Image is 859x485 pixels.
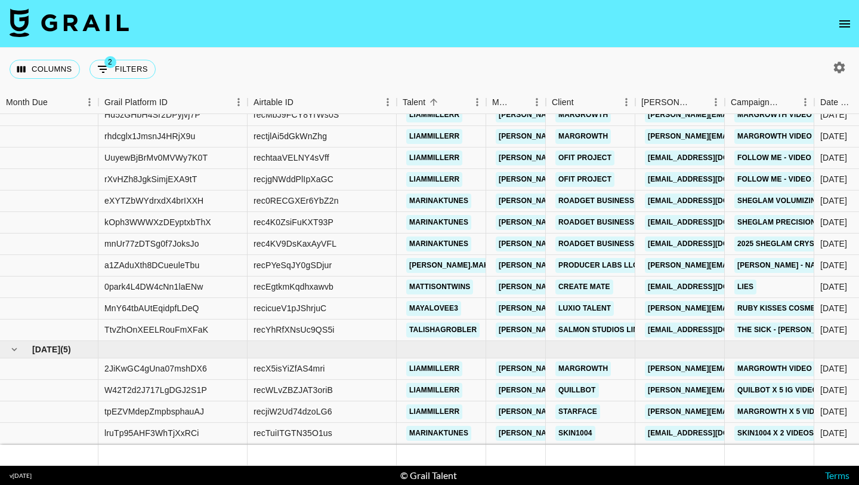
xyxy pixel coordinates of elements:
[731,91,780,114] div: Campaign (Type)
[645,361,839,376] a: [PERSON_NAME][EMAIL_ADDRESS][DOMAIN_NAME]
[496,301,690,316] a: [PERSON_NAME][EMAIL_ADDRESS][DOMAIN_NAME]
[406,151,462,165] a: liammillerr
[104,259,199,271] div: a1ZAduXth8DCueuleTbu
[254,324,335,336] div: recYhRfXNsUc9QS5i
[820,302,847,314] div: 7/30/2025
[645,383,839,398] a: [PERSON_NAME][EMAIL_ADDRESS][DOMAIN_NAME]
[89,60,156,79] button: Show filters
[645,237,778,251] a: [EMAIL_ADDRESS][DOMAIN_NAME]
[496,108,690,122] a: [PERSON_NAME][EMAIL_ADDRESS][DOMAIN_NAME]
[574,94,591,110] button: Sort
[496,237,690,251] a: [PERSON_NAME][EMAIL_ADDRESS][DOMAIN_NAME]
[820,109,847,121] div: 8/1/2025
[645,194,778,208] a: [EMAIL_ADDRESS][DOMAIN_NAME]
[254,173,333,185] div: recjgNWddPlIpXaGC
[725,91,814,114] div: Campaign (Type)
[820,384,847,396] div: 2/10/2025
[734,172,820,187] a: follow me - video 2
[645,172,778,187] a: [EMAIL_ADDRESS][DOMAIN_NAME]
[406,361,462,376] a: liammillerr
[6,341,23,358] button: hide children
[230,93,248,111] button: Menu
[496,194,690,208] a: [PERSON_NAME][EMAIL_ADDRESS][DOMAIN_NAME]
[406,448,470,463] a: kamedwards_
[48,94,64,110] button: Sort
[555,129,611,144] a: margrowth
[104,56,116,68] span: 2
[10,472,32,480] div: v [DATE]
[406,215,471,230] a: marinaktunes
[645,301,839,316] a: [PERSON_NAME][EMAIL_ADDRESS][DOMAIN_NAME]
[734,151,820,165] a: follow me - video 1
[546,91,635,114] div: Client
[734,129,852,144] a: Margrowth video 4 actual
[81,93,98,111] button: Menu
[104,91,168,114] div: Grail Platform ID
[820,449,847,461] div: 5/20/2025
[825,469,849,481] a: Terms
[104,216,211,228] div: kOph3WWWXzDEyptxbThX
[254,427,332,439] div: recTuiITGTN35O1us
[104,238,199,250] div: mnUr77zDTSg0f7JoksJo
[555,383,599,398] a: quillbot
[406,258,532,273] a: [PERSON_NAME].makes.things
[492,91,511,114] div: Manager
[254,449,335,461] div: recktBxCz9CVX6LE6
[820,91,854,114] div: Date Created
[104,324,208,336] div: TtvZhOnXEELRouFmXFaK
[555,237,702,251] a: Roadget Business [DOMAIN_NAME].
[734,448,833,463] a: starbucks promotion
[104,427,199,439] div: lruTp95AHF3WhTjXxRCi
[555,448,588,463] a: IF7 LLC
[406,323,480,337] a: talishagrobler
[820,281,847,293] div: 8/11/2025
[690,94,707,110] button: Sort
[555,280,613,294] a: Create Mate
[254,281,333,293] div: recEgtkmKqdhxawvb
[104,152,208,164] div: UuyewBjBrMv0MVWy7K0T
[496,404,690,419] a: [PERSON_NAME][EMAIL_ADDRESS][DOMAIN_NAME]
[406,172,462,187] a: liammillerr
[104,130,195,142] div: rhdcglx1JmsnJ4HRjX9u
[168,94,184,110] button: Sort
[406,404,462,419] a: liammillerr
[10,60,80,79] button: Select columns
[104,363,207,375] div: 2JiKwGC4gUna07mshDX6
[555,215,702,230] a: Roadget Business [DOMAIN_NAME].
[406,237,471,251] a: marinaktunes
[645,404,839,419] a: [PERSON_NAME][EMAIL_ADDRESS][DOMAIN_NAME]
[555,404,600,419] a: starface
[254,152,329,164] div: rechtaaVELNY4sVff
[293,94,310,110] button: Sort
[406,426,471,441] a: marinaktunes
[645,129,839,144] a: [PERSON_NAME][EMAIL_ADDRESS][DOMAIN_NAME]
[645,448,838,463] a: [DOMAIN_NAME][EMAIL_ADDRESS][DOMAIN_NAME]
[555,194,702,208] a: Roadget Business [DOMAIN_NAME].
[104,109,200,121] div: Hd5zGHbH4Sr2DPyjvj7P
[707,93,725,111] button: Menu
[406,301,461,316] a: mayalovee3
[104,384,207,396] div: W42T2d2J717LgDGJ2S1P
[833,12,857,36] button: open drawer
[820,130,847,142] div: 8/1/2025
[820,259,847,271] div: 7/23/2025
[104,195,203,207] div: eXYTZbWYdrxdX4brIXXH
[486,91,546,114] div: Manager
[555,108,611,122] a: margrowth
[496,215,690,230] a: [PERSON_NAME][EMAIL_ADDRESS][DOMAIN_NAME]
[511,94,528,110] button: Sort
[820,216,847,228] div: 7/1/2025
[6,91,48,114] div: Month Due
[645,215,778,230] a: [EMAIL_ADDRESS][DOMAIN_NAME]
[254,91,293,114] div: Airtable ID
[734,280,756,294] a: lies
[820,195,847,207] div: 7/17/2025
[734,323,842,337] a: the sick - [PERSON_NAME]
[468,93,486,111] button: Menu
[406,129,462,144] a: liammillerr
[496,426,690,441] a: [PERSON_NAME][EMAIL_ADDRESS][DOMAIN_NAME]
[820,363,847,375] div: 7/29/2025
[645,108,839,122] a: [PERSON_NAME][EMAIL_ADDRESS][DOMAIN_NAME]
[254,259,332,271] div: recPYeSqJY0gSDjur
[635,91,725,114] div: Booker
